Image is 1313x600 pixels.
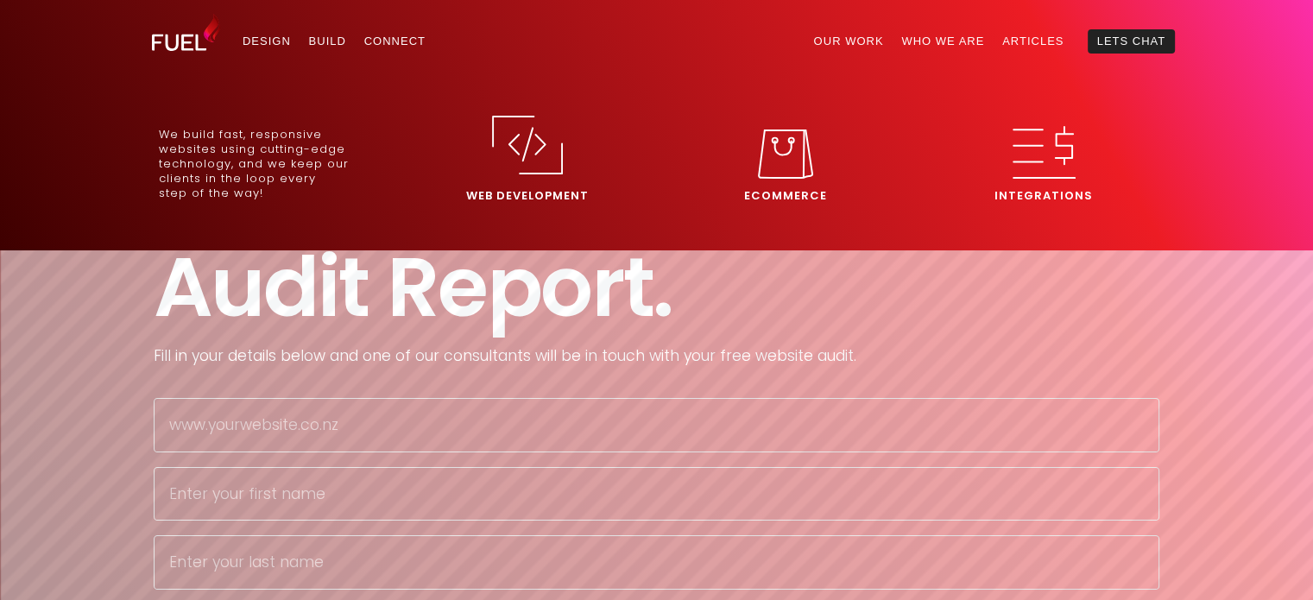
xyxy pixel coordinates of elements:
p: We build fast, responsive websites using cutting-edge technology, and we keep our clients in the ... [159,128,349,200]
a: Articles [994,29,1073,54]
a: Web Development [406,98,649,206]
a: Connect [355,29,434,54]
a: Integrations [922,98,1165,206]
a: Build [300,29,355,54]
a: We build fast, responsivewebsites using cutting-edgetechnology, and we keep ourclients in the loo... [148,98,391,206]
a: Our Work [805,29,893,54]
a: Who We Are [893,29,994,54]
a: Design [234,29,300,54]
a: eCommerce [664,98,907,206]
a: Lets Chat [1088,29,1174,54]
img: Fuel Design Ltd - Website design and development company in North Shore, Auckland [152,14,221,51]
